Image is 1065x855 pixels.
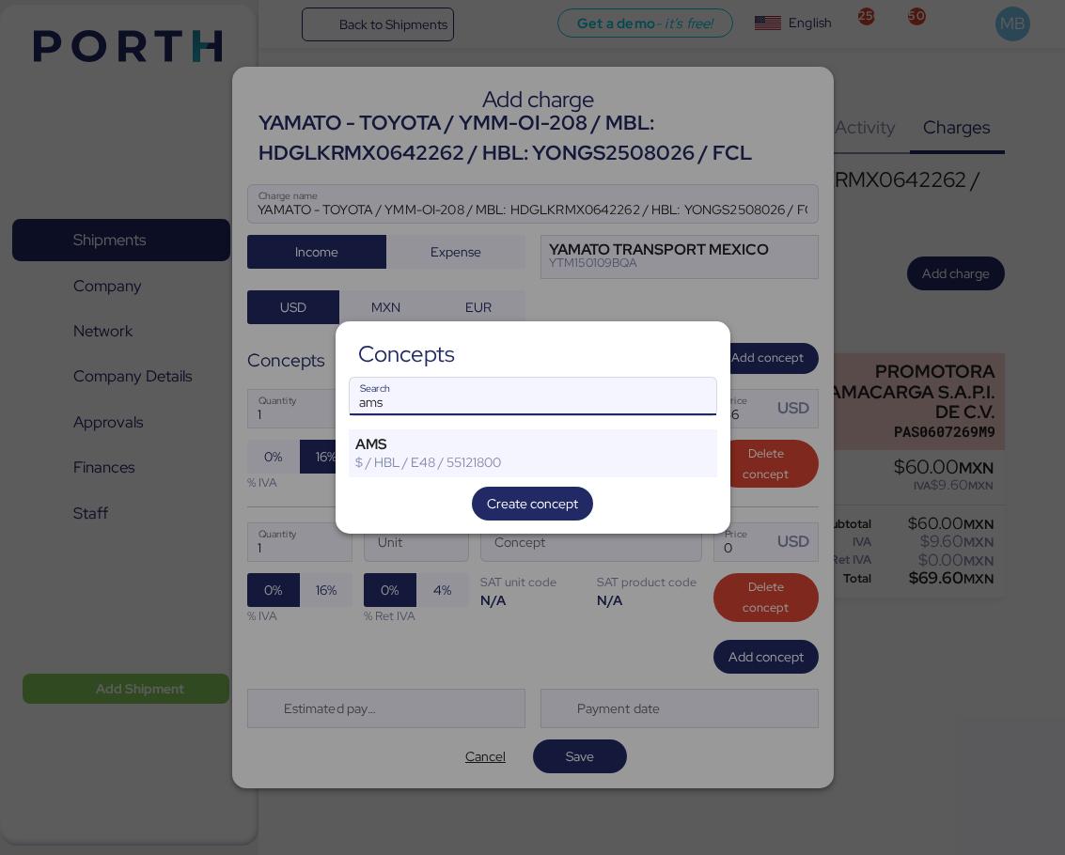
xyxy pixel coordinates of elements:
span: Create concept [487,492,578,515]
div: $ / HBL / E48 / 55121800 [355,454,648,471]
button: Create concept [472,487,593,521]
input: Search [350,378,716,415]
div: Concepts [358,346,455,363]
div: AMS [355,436,648,453]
